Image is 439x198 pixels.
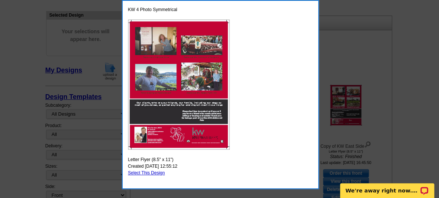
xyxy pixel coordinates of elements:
[128,170,165,175] a: Select This Design
[128,156,174,163] span: Letter Flyer (8.5" x 11")
[335,175,439,198] iframe: LiveChat chat widget
[128,6,177,13] span: KW 4 Photo Symmetrical
[128,163,178,170] span: Created [DATE] 12:55:12
[128,20,230,150] img: frontlargethumbnail.jpg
